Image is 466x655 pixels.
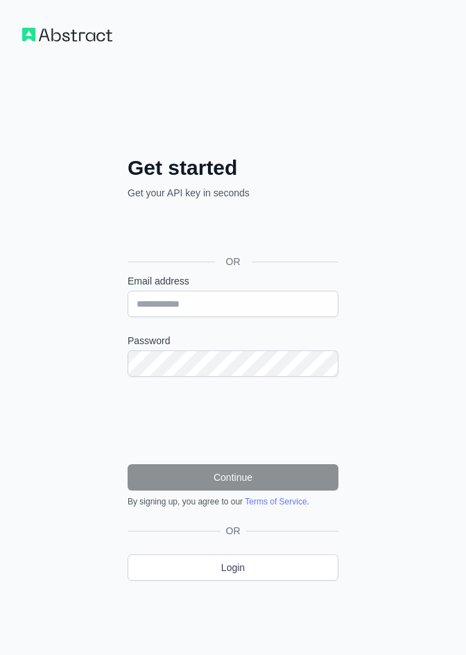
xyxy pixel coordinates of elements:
button: Continue [128,464,338,491]
iframe: Nút Đăng nhập bằng Google [121,215,343,246]
p: Get your API key in seconds [128,186,338,200]
a: Login [128,554,338,581]
a: Terms of Service [245,497,307,507]
span: OR [215,255,252,269]
img: Workflow [22,28,112,42]
iframe: reCAPTCHA [128,393,338,448]
div: By signing up, you agree to our . [128,496,338,507]
span: OR [221,524,246,538]
label: Email address [128,274,338,288]
label: Password [128,334,338,348]
h2: Get started [128,155,338,180]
